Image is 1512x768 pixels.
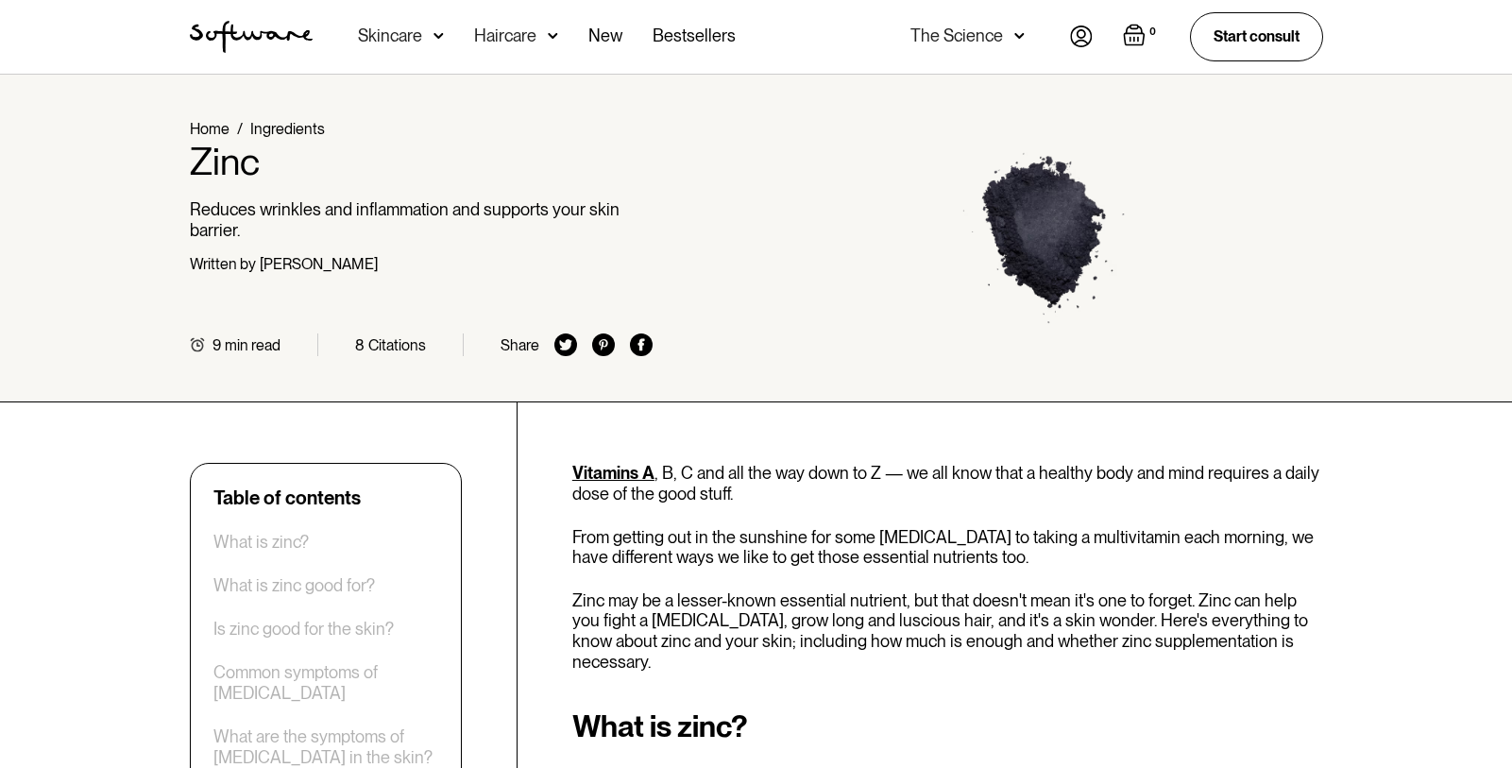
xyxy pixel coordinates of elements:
[213,619,394,640] a: Is zinc good for the skin?
[572,527,1323,568] p: From getting out in the sunshine for some [MEDICAL_DATA] to taking a multivitamin each morning, w...
[433,26,444,45] img: arrow down
[250,120,325,138] a: Ingredients
[474,26,536,45] div: Haircare
[190,139,654,184] h1: Zinc
[190,120,229,138] a: Home
[190,21,313,53] a: home
[237,120,243,138] div: /
[501,336,539,354] div: Share
[572,709,1323,743] h2: What is zinc?
[260,255,378,273] div: [PERSON_NAME]
[1146,24,1160,41] div: 0
[548,26,558,45] img: arrow down
[572,463,654,483] a: Vitamins A
[213,575,375,596] a: What is zinc good for?
[225,336,280,354] div: min read
[1123,24,1160,50] a: Open empty cart
[368,336,426,354] div: Citations
[630,333,653,356] img: facebook icon
[358,26,422,45] div: Skincare
[213,486,361,509] div: Table of contents
[910,26,1003,45] div: The Science
[190,21,313,53] img: Software Logo
[355,336,365,354] div: 8
[1014,26,1025,45] img: arrow down
[572,590,1323,672] p: Zinc may be a lesser-known essential nutrient, but that doesn't mean it's one to forget. Zinc can...
[1190,12,1323,60] a: Start consult
[190,199,654,240] p: Reduces wrinkles and inflammation and supports your skin barrier.
[572,463,1323,503] p: , B, C and all the way down to Z — we all know that a healthy body and mind requires a daily dose...
[190,255,256,273] div: Written by
[592,333,615,356] img: pinterest icon
[213,532,309,553] a: What is zinc?
[554,333,577,356] img: twitter icon
[212,336,221,354] div: 9
[213,662,438,703] a: Common symptoms of [MEDICAL_DATA]
[213,726,438,767] a: What are the symptoms of [MEDICAL_DATA] in the skin?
